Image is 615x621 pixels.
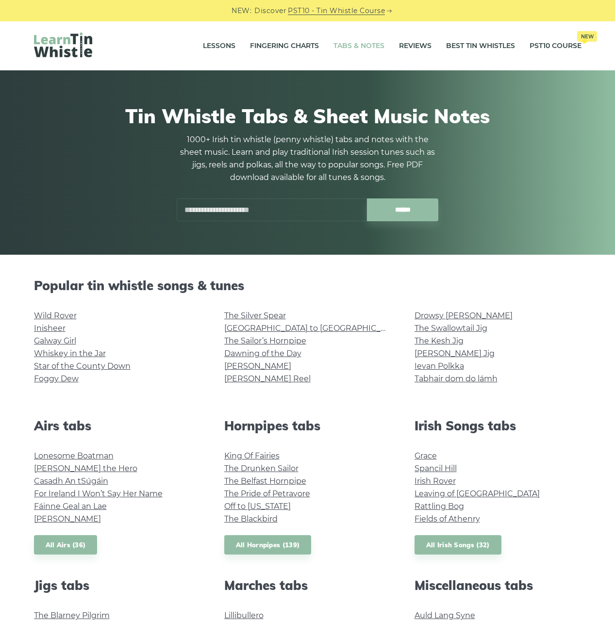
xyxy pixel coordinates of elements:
[34,336,76,345] a: Galway Girl
[34,324,66,333] a: Inisheer
[177,133,439,184] p: 1000+ Irish tin whistle (penny whistle) tabs and notes with the sheet music. Learn and play tradi...
[250,34,319,58] a: Fingering Charts
[530,34,582,58] a: PST10 CourseNew
[415,324,487,333] a: The Swallowtail Jig
[34,514,101,523] a: [PERSON_NAME]
[415,374,498,383] a: Tabhair dom do lámh
[415,514,480,523] a: Fields of Athenry
[224,514,278,523] a: The Blackbird
[415,464,457,473] a: Spancil Hill
[34,104,582,128] h1: Tin Whistle Tabs & Sheet Music Notes
[224,464,299,473] a: The Drunken Sailor
[415,451,437,460] a: Grace
[224,361,291,371] a: [PERSON_NAME]
[224,451,280,460] a: King Of Fairies
[34,33,92,57] img: LearnTinWhistle.com
[415,535,501,555] a: All Irish Songs (32)
[203,34,235,58] a: Lessons
[415,502,464,511] a: Rattling Bog
[224,578,391,593] h2: Marches tabs
[224,324,403,333] a: [GEOGRAPHIC_DATA] to [GEOGRAPHIC_DATA]
[333,34,384,58] a: Tabs & Notes
[34,361,131,371] a: Star of the County Down
[224,349,301,358] a: Dawning of the Day
[34,349,106,358] a: Whiskey in the Jar
[415,489,540,498] a: Leaving of [GEOGRAPHIC_DATA]
[415,578,582,593] h2: Miscellaneous tabs
[415,418,582,433] h2: Irish Songs tabs
[34,535,98,555] a: All Airs (36)
[224,502,291,511] a: Off to [US_STATE]
[224,418,391,433] h2: Hornpipes tabs
[399,34,432,58] a: Reviews
[415,476,456,486] a: Irish Rover
[224,476,306,486] a: The Belfast Hornpipe
[34,418,201,433] h2: Airs tabs
[34,611,110,620] a: The Blarney Pilgrim
[34,489,163,498] a: For Ireland I Won’t Say Her Name
[224,489,310,498] a: The Pride of Petravore
[415,336,464,345] a: The Kesh Jig
[224,336,306,345] a: The Sailor’s Hornpipe
[34,451,114,460] a: Lonesome Boatman
[34,464,137,473] a: [PERSON_NAME] the Hero
[415,611,475,620] a: Auld Lang Syne
[34,476,108,486] a: Casadh An tSúgáin
[34,311,77,320] a: Wild Rover
[415,311,513,320] a: Drowsy [PERSON_NAME]
[415,361,464,371] a: Ievan Polkka
[34,578,201,593] h2: Jigs tabs
[224,535,312,555] a: All Hornpipes (139)
[34,278,582,293] h2: Popular tin whistle songs & tunes
[224,311,286,320] a: The Silver Spear
[34,502,107,511] a: Fáinne Geal an Lae
[224,374,311,383] a: [PERSON_NAME] Reel
[224,611,264,620] a: Lillibullero
[415,349,495,358] a: [PERSON_NAME] Jig
[446,34,515,58] a: Best Tin Whistles
[34,374,79,383] a: Foggy Dew
[577,31,597,42] span: New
